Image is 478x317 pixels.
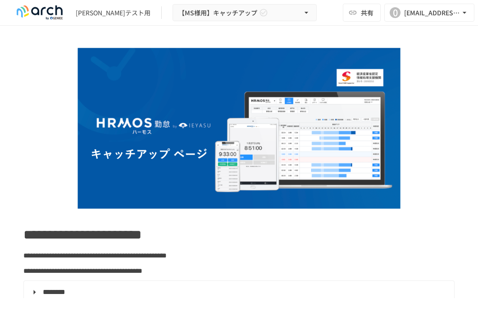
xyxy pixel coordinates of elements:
img: logo-default@2x-9cf2c760.svg [11,5,68,20]
span: 【MS様用】キャッチアップ [178,7,257,18]
span: 共有 [361,8,373,18]
div: [PERSON_NAME]テスト用 [76,8,150,18]
img: BJKKeCQpXoJskXBox1WcmlAIxmsSe3lt0HW3HWAjxJd [77,48,401,209]
button: 【MS様用】キャッチアップ [173,4,317,22]
div: 0 [390,7,401,18]
button: 0[EMAIL_ADDRESS][DOMAIN_NAME] [384,4,474,22]
div: [EMAIL_ADDRESS][DOMAIN_NAME] [404,7,460,18]
button: 共有 [343,4,381,22]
